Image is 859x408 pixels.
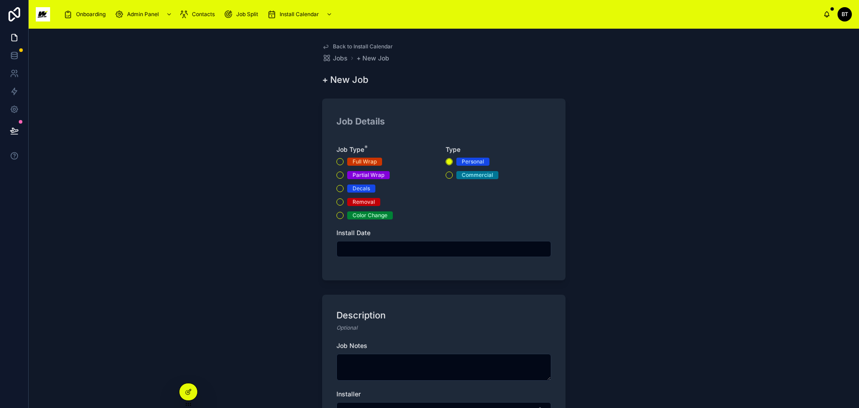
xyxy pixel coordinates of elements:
img: App logo [36,7,50,21]
span: Back to Install Calendar [333,43,393,50]
a: Job Split [221,6,264,22]
div: Partial Wrap [353,171,384,179]
a: Jobs [322,54,348,63]
span: Install Calendar [280,11,319,18]
div: Full Wrap [353,158,377,166]
em: Optional [336,324,357,331]
div: Removal [353,198,375,206]
span: Onboarding [76,11,106,18]
a: Install Calendar [264,6,337,22]
span: Job Type [336,146,364,153]
span: Job Notes [336,342,367,349]
span: Type [446,146,460,153]
div: Decals [353,185,370,193]
a: Onboarding [61,6,112,22]
span: Installer [336,390,361,398]
div: Color Change [353,211,387,219]
div: Commercial [462,171,493,179]
span: Jobs [333,54,348,63]
span: BT [842,11,848,18]
a: Back to Install Calendar [322,43,393,50]
a: Contacts [177,6,221,22]
span: Job Split [236,11,258,18]
h2: Job Details [336,116,385,128]
span: Contacts [192,11,215,18]
div: scrollable content [57,4,823,24]
a: + New Job [357,54,389,63]
h1: Description [336,309,386,322]
span: Admin Panel [127,11,159,18]
span: Install Date [336,229,370,236]
a: Admin Panel [112,6,177,22]
h1: + New Job [322,73,368,86]
div: Personal [462,158,484,166]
